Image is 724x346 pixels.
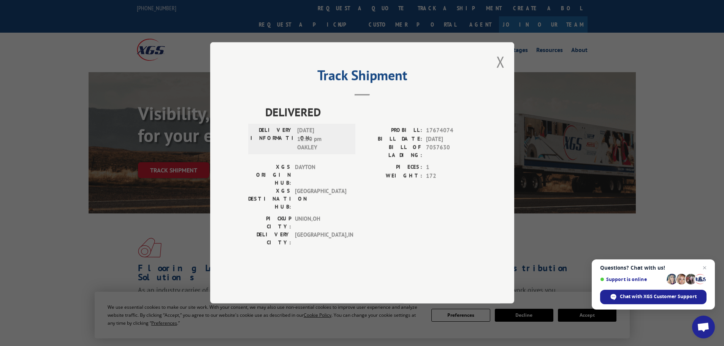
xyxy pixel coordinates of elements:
[426,135,476,144] span: [DATE]
[600,290,707,304] div: Chat with XGS Customer Support
[426,144,476,160] span: 7057630
[248,163,291,187] label: XGS ORIGIN HUB:
[295,163,346,187] span: DAYTON
[426,172,476,180] span: 172
[496,52,505,72] button: Close modal
[600,276,664,282] span: Support is online
[362,144,422,160] label: BILL OF LADING:
[700,263,709,272] span: Close chat
[620,293,697,300] span: Chat with XGS Customer Support
[362,172,422,180] label: WEIGHT:
[426,126,476,135] span: 17674074
[265,104,476,121] span: DELIVERED
[250,126,293,152] label: DELIVERY INFORMATION:
[295,215,346,231] span: UNION , OH
[362,163,422,172] label: PIECES:
[248,231,291,247] label: DELIVERY CITY:
[692,316,715,338] div: Open chat
[248,187,291,211] label: XGS DESTINATION HUB:
[362,135,422,144] label: BILL DATE:
[295,231,346,247] span: [GEOGRAPHIC_DATA] , IN
[426,163,476,172] span: 1
[362,126,422,135] label: PROBILL:
[297,126,349,152] span: [DATE] 12:30 pm OAKLEY
[248,70,476,84] h2: Track Shipment
[600,265,707,271] span: Questions? Chat with us!
[295,187,346,211] span: [GEOGRAPHIC_DATA]
[248,215,291,231] label: PICKUP CITY:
